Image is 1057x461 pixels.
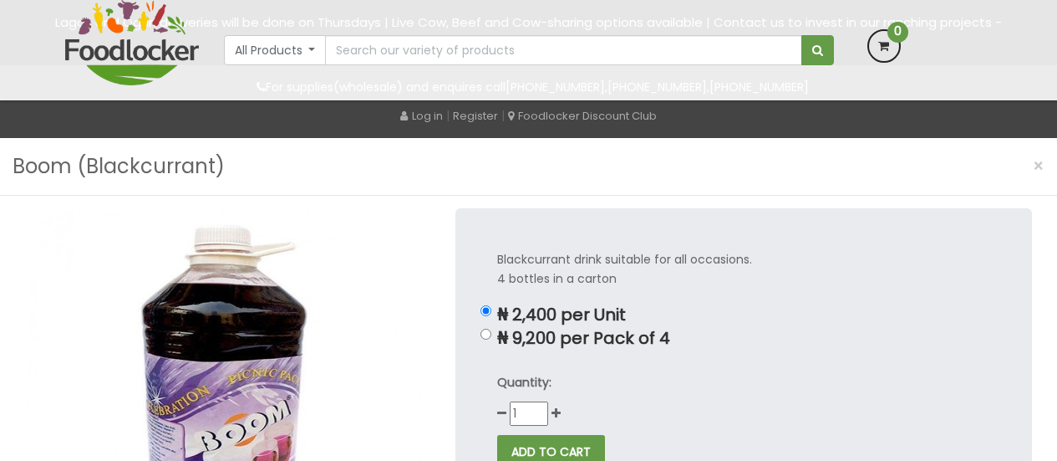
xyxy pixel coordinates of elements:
[497,250,990,289] p: Blackcurrant drink suitable for all occasions. 4 bottles in a carton
[325,35,801,65] input: Search our variety of products
[480,329,491,340] input: ₦ 9,200 per Pack of 4
[13,151,225,182] h3: Boom (Blackcurrant)
[887,22,908,43] span: 0
[480,305,491,316] input: ₦ 2,400 per Unit
[453,108,498,124] a: Register
[224,35,327,65] button: All Products
[953,356,1057,436] iframe: chat widget
[1024,149,1053,183] button: Close
[501,107,505,124] span: |
[497,374,551,391] strong: Quantity:
[400,108,443,124] a: Log in
[508,108,657,124] a: Foodlocker Discount Club
[497,305,990,325] p: ₦ 2,400 per Unit
[1033,154,1044,178] span: ×
[497,329,990,348] p: ₦ 9,200 per Pack of 4
[446,107,450,124] span: |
